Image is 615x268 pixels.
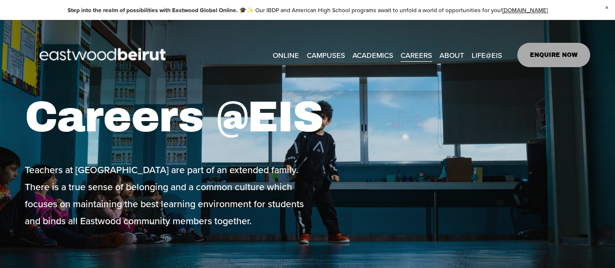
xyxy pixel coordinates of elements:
span: ABOUT [439,49,464,62]
a: [DOMAIN_NAME] [502,6,548,14]
span: CAMPUSES [307,49,345,62]
h1: Careers @EIS [25,91,352,143]
a: folder dropdown [307,48,345,62]
a: CAREERS [401,48,432,62]
a: folder dropdown [439,48,464,62]
p: Teachers at [GEOGRAPHIC_DATA] are part of an extended family. There is a true sense of belonging ... [25,161,305,230]
a: folder dropdown [472,48,502,62]
span: ACADEMICS [352,49,393,62]
a: folder dropdown [352,48,393,62]
img: EastwoodIS Global Site [25,30,183,80]
a: ENQUIRE NOW [517,43,591,67]
span: LIFE@EIS [472,49,502,62]
a: ONLINE [273,48,299,62]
